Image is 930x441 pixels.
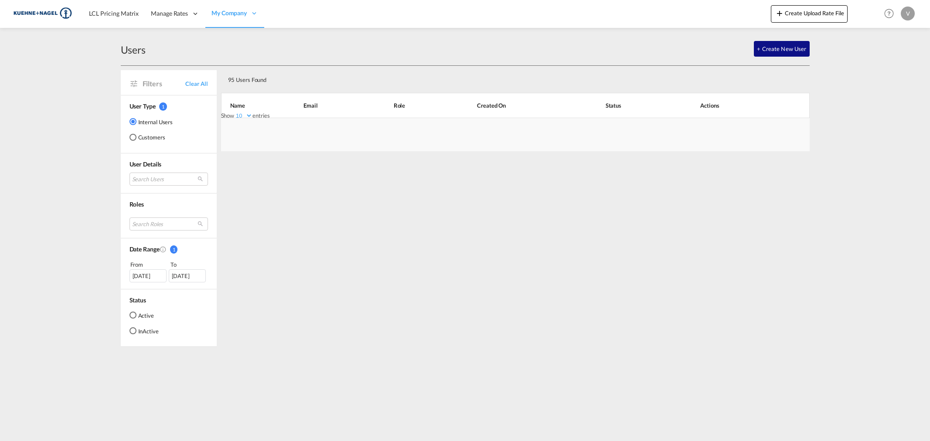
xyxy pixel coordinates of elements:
[129,245,160,253] span: Date Range
[678,93,809,118] th: Actions
[170,245,178,254] span: 1
[882,6,896,21] span: Help
[13,4,72,24] img: 36441310f41511efafde313da40ec4a4.png
[282,93,372,118] th: Email
[121,43,146,57] div: Users
[129,133,173,142] md-radio-button: Customers
[170,260,208,269] div: To
[129,160,162,168] span: User Details
[160,246,167,253] md-icon: Created On
[584,93,679,118] th: Status
[159,102,167,111] span: 1
[129,102,156,110] span: User Type
[129,260,208,282] span: From To [DATE][DATE]
[129,117,173,126] md-radio-button: Internal Users
[143,79,186,88] span: Filters
[901,7,915,20] div: V
[89,10,139,17] span: LCL Pricing Matrix
[129,311,159,319] md-radio-button: Active
[151,9,188,18] span: Manage Rates
[129,260,168,269] div: From
[455,93,583,118] th: Created On
[129,326,159,335] md-radio-button: InActive
[771,5,848,23] button: icon-plus 400-fgCreate Upload Rate File
[169,269,206,282] div: [DATE]
[225,69,748,87] div: 95 Users Found
[129,200,144,208] span: Roles
[774,8,785,18] md-icon: icon-plus 400-fg
[129,296,146,304] span: Status
[129,269,167,282] div: [DATE]
[754,41,809,57] button: + Create New User
[221,93,282,118] th: Name
[882,6,901,22] div: Help
[234,112,252,119] select: Showentries
[221,112,270,119] label: Show entries
[211,9,247,17] span: My Company
[185,80,208,88] span: Clear All
[372,93,456,118] th: Role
